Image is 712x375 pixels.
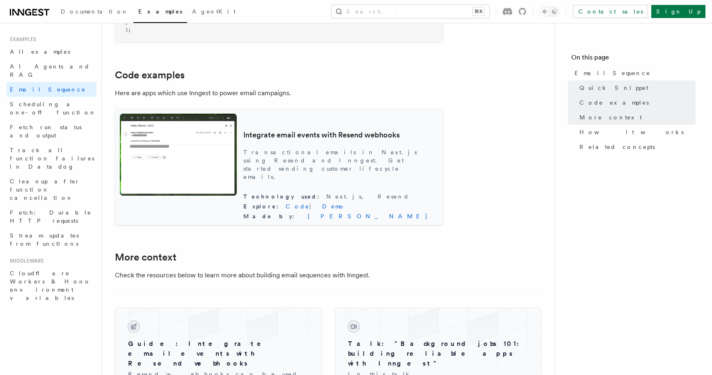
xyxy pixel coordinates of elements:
span: Email Sequence [10,86,86,93]
div: | [243,202,438,210]
a: Code examples [576,95,696,110]
a: More context [115,252,176,263]
a: AgentKit [187,2,240,22]
a: Examples [133,2,187,23]
a: Cloudflare Workers & Hono environment variables [7,266,96,305]
a: Track all function failures in Datadog [7,143,96,174]
a: Sign Up [651,5,705,18]
span: Stream updates from functions [10,232,79,247]
a: All examples [7,44,96,59]
span: Technology used : [243,193,326,200]
button: Search...⌘K [332,5,489,18]
p: Here are apps which use Inngest to power email campaigns. [115,87,443,99]
a: Cleanup after function cancellation [7,174,96,205]
h3: Talk: "Background jobs 101: building reliable apps with Inngest" [348,339,529,368]
a: Quick Snippet [576,80,696,95]
a: Code examples [115,69,185,81]
a: Documentation [56,2,133,22]
span: Explore : [243,203,286,210]
span: All examples [10,48,70,55]
p: Transactional emails in Next.js using Resend and Inngest. Get started sending customer lifecycle ... [243,148,438,181]
span: More context [579,113,642,121]
a: Fetch run status and output [7,120,96,143]
a: Email Sequence [7,82,96,97]
h3: Guide: Integrate email events with Resend webhooks [128,339,309,368]
span: Quick Snippet [579,84,648,92]
span: Email Sequence [575,69,650,77]
span: Track all function failures in Datadog [10,147,94,170]
img: Integrate email events with Resend webhooks [120,114,237,196]
h4: On this page [571,53,696,66]
span: Examples [7,36,36,43]
span: Fetch: Durable HTTP requests [10,209,92,224]
a: Fetch: Durable HTTP requests [7,205,96,228]
a: Related concepts [576,139,696,154]
h3: Integrate email events with Resend webhooks [243,130,438,140]
span: Middleware [7,258,44,264]
span: Cleanup after function cancellation [10,178,80,201]
a: Stream updates from functions [7,228,96,251]
span: Documentation [61,8,128,15]
span: Related concepts [579,143,655,151]
span: Scheduling a one-off function [10,101,96,116]
span: Code examples [579,98,649,107]
div: Next.js, Resend [243,192,438,201]
a: How it works [576,125,696,139]
a: Email Sequence [571,66,696,80]
p: Check the resources below to learn more about building email sequences with Inngest. [115,270,443,281]
span: Cloudflare Workers & Hono environment variables [10,270,91,301]
span: Fetch run status and output [10,124,82,139]
span: Examples [138,8,182,15]
span: Made by : [243,213,301,220]
a: More context [576,110,696,125]
a: Demo [322,203,345,210]
button: Toggle dark mode [540,7,559,16]
span: AgentKit [192,8,236,15]
span: } [125,19,128,25]
a: AI Agents and RAG [7,59,96,82]
kbd: ⌘K [473,7,484,16]
span: AI Agents and RAG [10,63,90,78]
a: [PERSON_NAME] [301,213,428,220]
span: ); [125,27,131,33]
span: How it works [579,128,684,136]
a: Contact sales [573,5,648,18]
a: Scheduling a one-off function [7,97,96,120]
a: Code [286,203,309,210]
